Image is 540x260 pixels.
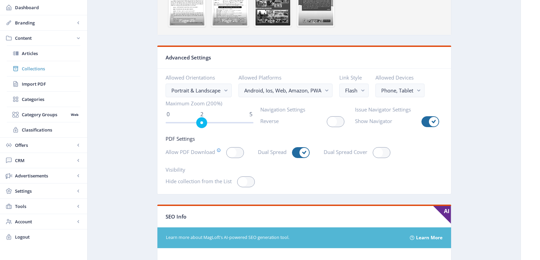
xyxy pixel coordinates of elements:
[68,111,80,118] nb-badge: Web
[15,188,75,194] span: Settings
[22,126,80,133] span: Classifications
[375,84,425,97] button: Phone, Tablet
[213,12,247,25] span: Page 26
[7,61,80,76] a: Collections
[256,12,290,25] span: Page 27
[15,35,75,41] span: Content
[22,81,80,87] span: Import PDF
[15,19,75,26] span: Branding
[15,4,82,11] span: Dashboard
[15,218,75,225] span: Account
[22,96,80,103] span: Categories
[166,147,221,157] label: Allow PDF Download
[339,84,369,97] button: Flash
[166,52,443,63] div: Advanced Settings
[433,206,451,224] span: AI
[15,172,75,179] span: Advertisements
[324,147,367,157] label: Dual Spread Cover
[22,50,80,57] span: Articles
[166,166,259,173] span: Visibility
[339,74,363,81] label: Link Style
[166,100,253,107] span: Maximum Zoom (200%)
[260,106,348,113] span: Navigation Settings
[170,12,204,25] span: Page 25
[244,86,321,94] nb-select-label: Android, Ios, Web, Amazon, PWA
[7,92,80,107] a: Categories
[7,46,80,61] a: Articles
[15,142,75,149] span: Offers
[7,76,80,91] a: Import PDF
[166,110,171,118] span: 0
[416,232,443,243] a: Learn More
[345,86,357,94] div: Flash
[260,116,279,126] label: Reverse
[15,203,75,210] span: Tools
[166,74,226,81] label: Allowed Orientations
[166,176,232,186] label: Hide collection from the List
[199,110,204,118] span: 2
[196,117,207,128] span: ngx-slider
[248,110,253,118] span: 5
[166,122,253,123] ngx-slider: ngx-slider
[7,122,80,137] a: Classifications
[22,65,80,72] span: Collections
[238,74,327,81] label: Allowed Platforms
[22,111,68,118] span: Category Groups
[355,116,392,126] label: Show Navigator
[166,135,394,142] span: PDF Settings
[7,107,80,122] a: Category GroupsWeb
[166,235,402,241] span: Learn more about MagLoft's AI-powered SEO generation tool.
[238,84,333,97] button: Android, Ios, Web, Amazon, PWA
[171,86,220,94] div: Portrait & Landscape
[166,213,186,220] span: SEO Info
[355,106,443,113] span: Issue Navigator Settings
[298,12,333,25] span: Page 28
[166,84,232,97] button: Portrait & Landscape
[15,233,82,240] span: Logout
[15,157,75,164] span: CRM
[381,86,413,94] nb-select-label: Phone, Tablet
[375,74,419,81] label: Allowed Devices
[258,147,287,157] label: Dual Spread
